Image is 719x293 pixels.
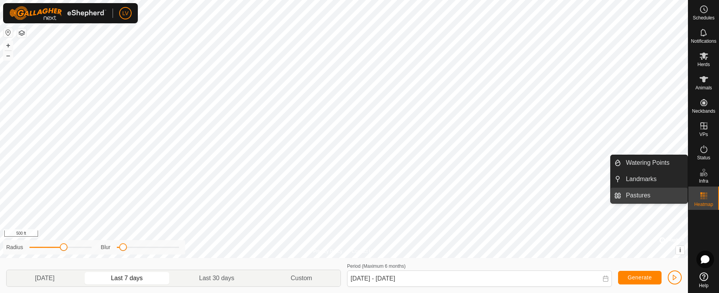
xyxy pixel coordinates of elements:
span: Last 30 days [199,274,234,283]
button: + [3,41,13,50]
button: Map Layers [17,28,26,38]
span: Notifications [691,39,716,44]
span: Infra [699,179,708,183]
span: Neckbands [692,109,715,113]
button: Generate [618,271,662,284]
button: Reset Map [3,28,13,37]
label: Period (Maximum 6 months) [347,263,406,269]
a: Watering Points [621,155,688,171]
span: i [679,247,681,253]
span: LV [122,9,129,17]
li: Pastures [611,188,688,203]
span: [DATE] [35,274,54,283]
img: Gallagher Logo [9,6,106,20]
span: Status [697,155,710,160]
span: Generate [628,274,652,281]
a: Pastures [621,188,688,203]
span: Heatmap [694,202,713,207]
label: Blur [101,243,111,251]
span: Animals [695,85,712,90]
a: Privacy Policy [313,248,342,255]
span: Watering Points [626,158,669,167]
span: Herds [697,62,710,67]
span: Schedules [693,16,714,20]
label: Radius [6,243,23,251]
span: Help [699,283,709,288]
span: Custom [291,274,312,283]
span: Pastures [626,191,650,200]
span: VPs [699,132,708,137]
li: Landmarks [611,171,688,187]
li: Watering Points [611,155,688,171]
button: i [676,246,684,255]
span: Last 7 days [111,274,143,283]
a: Contact Us [352,248,375,255]
a: Help [688,269,719,291]
button: – [3,51,13,60]
a: Landmarks [621,171,688,187]
span: Landmarks [626,174,656,184]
